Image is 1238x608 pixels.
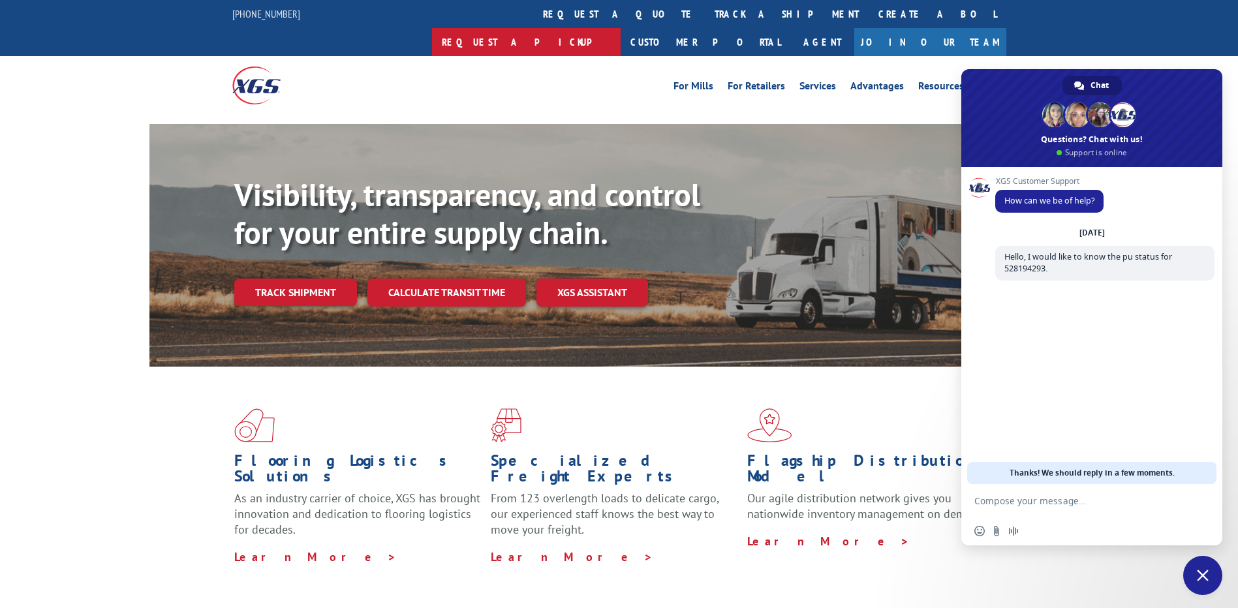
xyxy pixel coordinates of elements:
a: Track shipment [234,279,357,306]
a: Services [799,81,836,95]
img: xgs-icon-focused-on-flooring-red [491,408,521,442]
a: Learn More > [234,549,397,564]
span: XGS Customer Support [995,177,1104,186]
p: From 123 overlength loads to delicate cargo, our experienced staff knows the best way to move you... [491,491,737,549]
div: [DATE] [1079,229,1105,237]
span: Hello, I would like to know the pu status for 528194293. [1004,251,1172,274]
a: Request a pickup [432,28,621,56]
a: XGS ASSISTANT [536,279,648,307]
img: xgs-icon-flagship-distribution-model-red [747,408,792,442]
a: Advantages [850,81,904,95]
span: How can we be of help? [1004,195,1094,206]
span: Insert an emoji [974,526,985,536]
span: Audio message [1008,526,1019,536]
a: Customer Portal [621,28,790,56]
span: Send a file [991,526,1002,536]
div: Chat [1062,76,1122,95]
h1: Specialized Freight Experts [491,453,737,491]
textarea: Compose your message... [974,495,1181,507]
a: Learn More > [491,549,653,564]
a: For Mills [673,81,713,95]
h1: Flooring Logistics Solutions [234,453,481,491]
span: Our agile distribution network gives you nationwide inventory management on demand. [747,491,987,521]
a: Join Our Team [854,28,1006,56]
span: Chat [1091,76,1109,95]
a: Agent [790,28,854,56]
a: Calculate transit time [367,279,526,307]
a: Learn More > [747,534,910,549]
a: Resources [918,81,964,95]
h1: Flagship Distribution Model [747,453,994,491]
span: As an industry carrier of choice, XGS has brought innovation and dedication to flooring logistics... [234,491,480,537]
a: For Retailers [728,81,785,95]
a: [PHONE_NUMBER] [232,7,300,20]
b: Visibility, transparency, and control for your entire supply chain. [234,174,700,252]
img: xgs-icon-total-supply-chain-intelligence-red [234,408,275,442]
span: Thanks! We should reply in a few moments. [1010,462,1175,484]
div: Close chat [1183,556,1222,595]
